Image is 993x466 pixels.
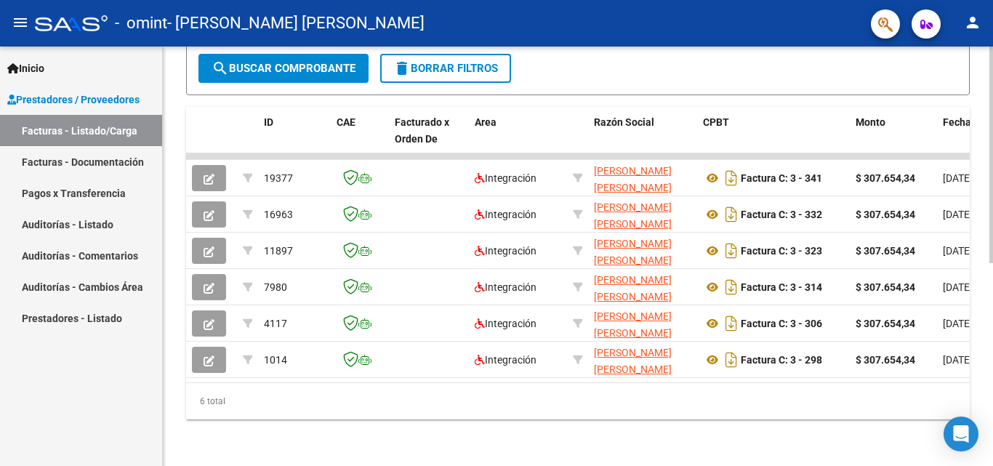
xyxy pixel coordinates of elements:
datatable-header-cell: Monto [850,107,937,171]
i: Descargar documento [722,276,741,299]
strong: Factura C: 3 - 306 [741,318,822,329]
span: [DATE] [943,245,973,257]
i: Descargar documento [722,203,741,226]
span: [DATE] [943,209,973,220]
span: CAE [337,116,355,128]
span: 7980 [264,281,287,293]
span: ID [264,116,273,128]
span: [PERSON_NAME] [PERSON_NAME] [594,238,672,266]
datatable-header-cell: Facturado x Orden De [389,107,469,171]
span: Integración [475,172,536,184]
span: Borrar Filtros [393,62,498,75]
div: 27367260004 [594,272,691,302]
strong: $ 307.654,34 [856,209,915,220]
datatable-header-cell: CAE [331,107,389,171]
span: [PERSON_NAME] [PERSON_NAME] [594,165,672,193]
span: [DATE] [943,354,973,366]
datatable-header-cell: CPBT [697,107,850,171]
i: Descargar documento [722,166,741,190]
strong: Factura C: 3 - 314 [741,281,822,293]
span: Integración [475,318,536,329]
strong: $ 307.654,34 [856,281,915,293]
span: [PERSON_NAME] [PERSON_NAME] [594,310,672,339]
datatable-header-cell: Area [469,107,567,171]
mat-icon: delete [393,60,411,77]
datatable-header-cell: ID [258,107,331,171]
strong: $ 307.654,34 [856,245,915,257]
span: 11897 [264,245,293,257]
span: [PERSON_NAME] [PERSON_NAME] [594,274,672,302]
span: CPBT [703,116,729,128]
span: [PERSON_NAME] [PERSON_NAME] [594,347,672,375]
i: Descargar documento [722,312,741,335]
strong: Factura C: 3 - 298 [741,354,822,366]
span: Area [475,116,496,128]
i: Descargar documento [722,348,741,371]
mat-icon: search [212,60,229,77]
div: 6 total [186,383,970,419]
strong: $ 307.654,34 [856,172,915,184]
span: - [PERSON_NAME] [PERSON_NAME] [167,7,425,39]
strong: Factura C: 3 - 332 [741,209,822,220]
strong: Factura C: 3 - 341 [741,172,822,184]
span: Prestadores / Proveedores [7,92,140,108]
button: Buscar Comprobante [198,54,369,83]
mat-icon: person [964,14,981,31]
span: Monto [856,116,885,128]
i: Descargar documento [722,239,741,262]
span: [DATE] [943,318,973,329]
datatable-header-cell: Razón Social [588,107,697,171]
span: Integración [475,354,536,366]
span: - omint [115,7,167,39]
strong: $ 307.654,34 [856,318,915,329]
div: 27367260004 [594,199,691,230]
span: [DATE] [943,281,973,293]
span: 19377 [264,172,293,184]
div: 27367260004 [594,308,691,339]
span: 1014 [264,354,287,366]
span: Integración [475,281,536,293]
span: Integración [475,209,536,220]
mat-icon: menu [12,14,29,31]
span: Inicio [7,60,44,76]
span: [PERSON_NAME] [PERSON_NAME] [594,201,672,230]
span: 16963 [264,209,293,220]
span: [DATE] [943,172,973,184]
strong: $ 307.654,34 [856,354,915,366]
div: 27367260004 [594,163,691,193]
button: Borrar Filtros [380,54,511,83]
span: Buscar Comprobante [212,62,355,75]
div: 27367260004 [594,345,691,375]
span: 4117 [264,318,287,329]
strong: Factura C: 3 - 323 [741,245,822,257]
div: Open Intercom Messenger [944,417,978,451]
span: Facturado x Orden De [395,116,449,145]
div: 27367260004 [594,236,691,266]
span: Integración [475,245,536,257]
span: Razón Social [594,116,654,128]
